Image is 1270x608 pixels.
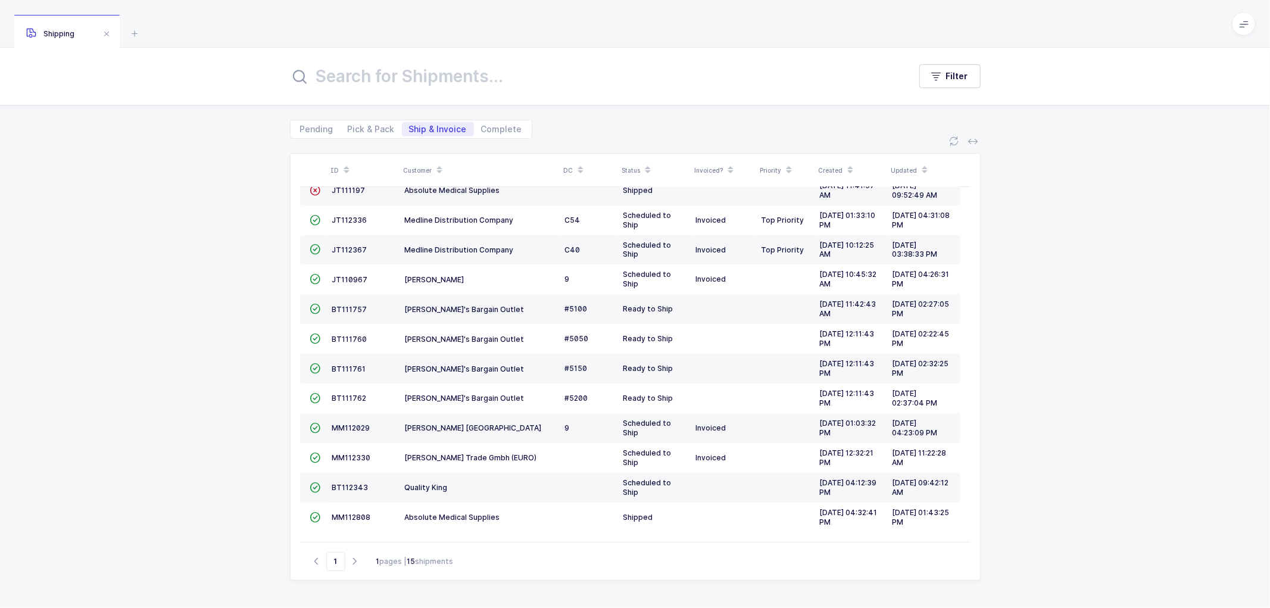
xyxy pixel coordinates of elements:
[310,186,321,195] span: 
[332,305,367,314] span: BT111757
[565,364,588,373] span: #5150
[332,513,371,522] span: MM112808
[820,389,875,407] span: [DATE] 12:11:43 PM
[332,245,367,254] span: JT112367
[820,419,876,437] span: [DATE] 01:03:32 PM
[332,423,370,432] span: MM112029
[332,216,367,225] span: JT112336
[405,186,500,195] span: Absolute Medical Supplies
[820,241,875,259] span: [DATE] 10:12:25 AM
[623,304,673,313] span: Ready to Ship
[310,483,321,492] span: 
[820,359,875,378] span: [DATE] 12:11:43 PM
[332,483,369,492] span: BT112343
[893,181,938,199] span: [DATE] 09:52:49 AM
[332,186,366,195] span: JT111197
[405,364,525,373] span: [PERSON_NAME]'s Bargain Outlet
[820,211,876,229] span: [DATE] 01:33:10 PM
[623,334,673,343] span: Ready to Ship
[290,62,895,91] input: Search for Shipments...
[310,304,321,313] span: 
[409,125,467,133] span: Ship & Invoice
[405,275,464,284] span: [PERSON_NAME]
[348,125,395,133] span: Pick & Pack
[310,453,321,462] span: 
[696,453,752,463] div: Invoiced
[310,394,321,403] span: 
[407,557,416,566] b: 15
[893,359,949,378] span: [DATE] 02:32:25 PM
[919,64,981,88] button: Filter
[696,275,752,284] div: Invoiced
[623,448,672,467] span: Scheduled to Ship
[310,334,321,343] span: 
[310,216,321,225] span: 
[820,270,877,288] span: [DATE] 10:45:32 AM
[481,125,522,133] span: Complete
[376,557,380,566] b: 1
[893,211,950,229] span: [DATE] 04:31:08 PM
[405,394,525,403] span: [PERSON_NAME]'s Bargain Outlet
[404,160,557,180] div: Customer
[405,453,537,462] span: [PERSON_NAME] Trade Gmbh (EURO)
[564,160,615,180] div: DC
[310,245,321,254] span: 
[695,160,753,180] div: Invoiced?
[623,513,653,522] span: Shipped
[565,394,588,403] span: #5200
[405,305,525,314] span: [PERSON_NAME]'s Bargain Outlet
[623,364,673,373] span: Ready to Ship
[565,304,588,313] span: #5100
[332,275,368,284] span: JT110967
[820,181,875,199] span: [DATE] 11:41:57 AM
[405,513,500,522] span: Absolute Medical Supplies
[332,453,371,462] span: MM112330
[623,419,672,437] span: Scheduled to Ship
[623,270,672,288] span: Scheduled to Ship
[696,245,752,255] div: Invoiced
[893,300,950,318] span: [DATE] 02:27:05 PM
[332,364,366,373] span: BT111761
[820,448,874,467] span: [DATE] 12:32:21 PM
[893,478,949,497] span: [DATE] 09:42:12 AM
[820,478,877,497] span: [DATE] 04:12:39 PM
[893,448,947,467] span: [DATE] 11:22:28 AM
[623,211,672,229] span: Scheduled to Ship
[26,29,74,38] span: Shipping
[820,329,875,348] span: [DATE] 12:11:43 PM
[893,329,950,348] span: [DATE] 02:22:45 PM
[310,513,321,522] span: 
[891,160,957,180] div: Updated
[946,70,968,82] span: Filter
[332,335,367,344] span: BT111760
[820,508,878,526] span: [DATE] 04:32:41 PM
[565,423,570,432] span: 9
[893,508,950,526] span: [DATE] 01:43:25 PM
[622,160,688,180] div: Status
[762,216,804,225] span: Top Priority
[310,423,321,432] span: 
[696,216,752,225] div: Invoiced
[819,160,884,180] div: Created
[623,186,653,195] span: Shipped
[760,160,812,180] div: Priority
[565,245,581,254] span: C40
[376,556,454,567] div: pages | shipments
[893,389,938,407] span: [DATE] 02:37:04 PM
[623,241,672,259] span: Scheduled to Ship
[405,216,514,225] span: Medline Distribution Company
[331,160,397,180] div: ID
[820,300,876,318] span: [DATE] 11:42:43 AM
[565,216,581,225] span: C54
[762,245,804,254] span: Top Priority
[893,419,938,437] span: [DATE] 04:23:09 PM
[405,245,514,254] span: Medline Distribution Company
[893,270,950,288] span: [DATE] 04:26:31 PM
[326,552,345,571] span: Go to
[310,364,321,373] span: 
[405,423,542,432] span: [PERSON_NAME] [GEOGRAPHIC_DATA]
[310,275,321,283] span: 
[300,125,333,133] span: Pending
[623,394,673,403] span: Ready to Ship
[623,478,672,497] span: Scheduled to Ship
